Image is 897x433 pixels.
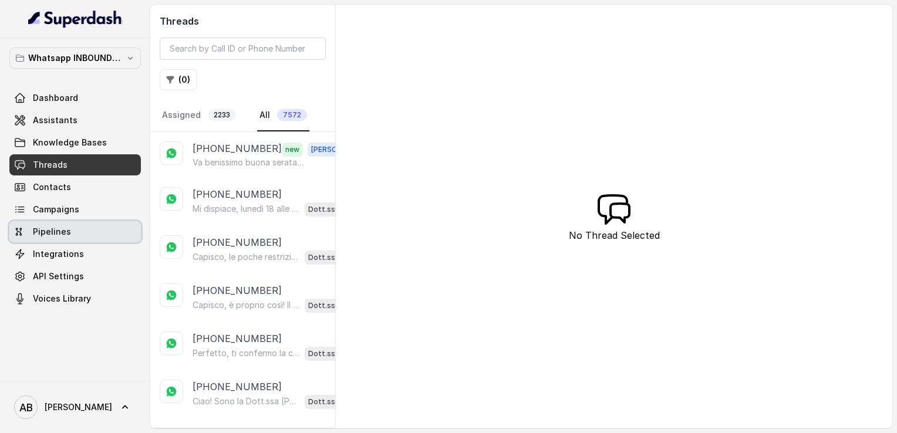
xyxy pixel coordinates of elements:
[33,248,84,260] span: Integrations
[308,204,355,215] p: Dott.ssa [PERSON_NAME] AI
[33,92,78,104] span: Dashboard
[208,109,236,121] span: 2233
[160,100,238,131] a: Assigned2233
[193,251,300,263] p: Capisco, le poche restrizioni sono fondamentali per non sentirsi prigionieri della dieta. Guarda,...
[9,177,141,198] a: Contacts
[9,87,141,109] a: Dashboard
[33,114,77,126] span: Assistants
[33,293,91,305] span: Voices Library
[9,288,141,309] a: Voices Library
[9,221,141,242] a: Pipelines
[9,243,141,265] a: Integrations
[9,132,141,153] a: Knowledge Bases
[282,143,303,157] span: new
[33,137,107,148] span: Knowledge Bases
[160,69,197,90] button: (0)
[193,157,305,168] p: Va benissimo buona serata grazie gentilissima
[9,110,141,131] a: Assistants
[308,143,373,157] span: [PERSON_NAME]
[19,401,33,414] text: AB
[193,283,282,297] p: [PHONE_NUMBER]
[9,154,141,175] a: Threads
[308,300,355,312] p: Dott.ssa [PERSON_NAME] AI
[193,299,300,311] p: Capisco, è proprio così! Il Metodo FESPA punta a farti raggiungere la libertà alimentare, velociz...
[9,266,141,287] a: API Settings
[160,100,326,131] nav: Tabs
[193,141,282,157] p: [PHONE_NUMBER]
[308,252,355,263] p: Dott.ssa [PERSON_NAME] AI
[193,380,282,394] p: [PHONE_NUMBER]
[160,38,326,60] input: Search by Call ID or Phone Number
[193,347,300,359] p: Perfetto, ti confermo la chiamata per [DATE] mattina alle 10:20! Un nostro segretario ti chiamerà...
[193,331,282,346] p: [PHONE_NUMBER]
[9,48,141,69] button: Whatsapp INBOUND Workspace
[193,395,300,407] p: Ciao! Sono la Dott.ssa [PERSON_NAME] del Metodo F.E.S.P.A., piacere di conoscerti! Certo, ti spie...
[257,100,309,131] a: All7572
[9,199,141,220] a: Campaigns
[28,9,123,28] img: light.svg
[9,391,141,424] a: [PERSON_NAME]
[569,228,660,242] p: No Thread Selected
[28,51,122,65] p: Whatsapp INBOUND Workspace
[193,187,282,201] p: [PHONE_NUMBER]
[308,348,355,360] p: Dott.ssa [PERSON_NAME] AI
[33,181,71,193] span: Contacts
[33,226,71,238] span: Pipelines
[45,401,112,413] span: [PERSON_NAME]
[33,270,84,282] span: API Settings
[33,204,79,215] span: Campaigns
[193,235,282,249] p: [PHONE_NUMBER]
[308,396,355,408] p: Dott.ssa [PERSON_NAME] AI
[160,14,326,28] h2: Threads
[277,109,307,121] span: 7572
[193,203,300,215] p: Mi dispiace, lunedì 18 alle 12:00 non è disponibile. Posso offrirti alle 10:40 o alle 12:20 di [D...
[33,159,68,171] span: Threads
